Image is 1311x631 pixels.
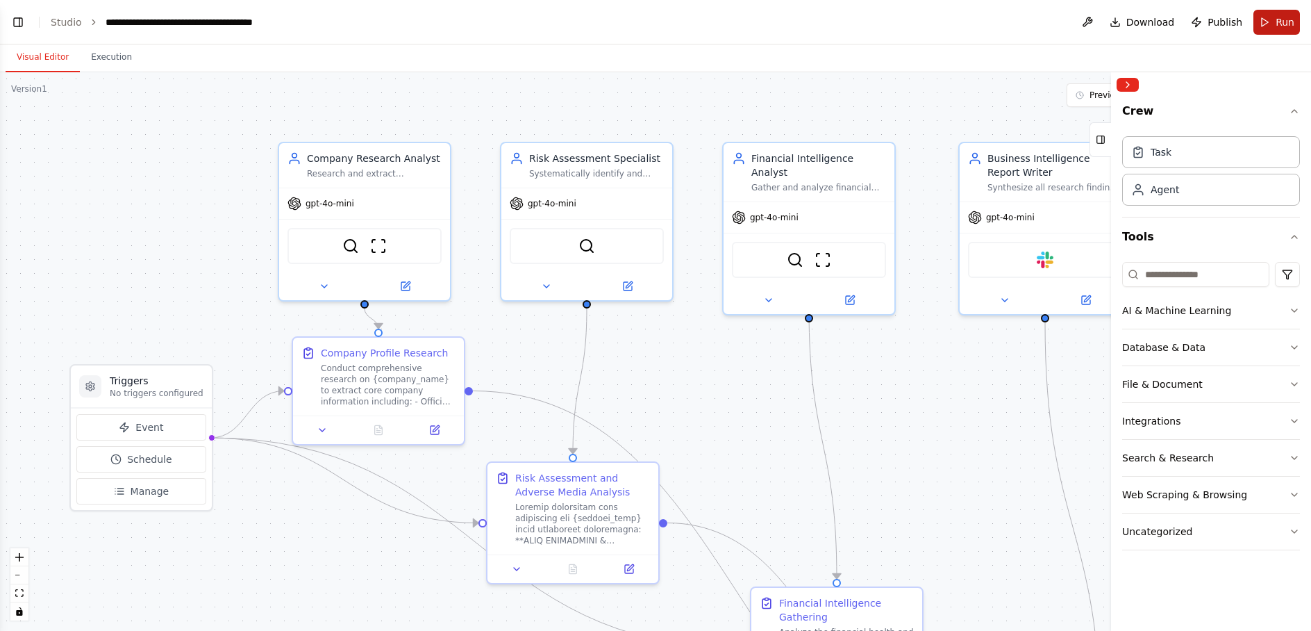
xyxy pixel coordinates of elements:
[1122,131,1300,217] div: Crew
[1104,10,1180,35] button: Download
[1122,304,1231,318] div: AI & Machine Learning
[751,182,886,193] div: Gather and analyze financial information about {company_name}, including revenue data, funding hi...
[1122,403,1300,439] button: Integrations
[1151,183,1179,197] div: Agent
[1037,252,1053,268] img: Slack
[529,168,664,179] div: Systematically identify and assess potential risks for {company_name} using structured risk categ...
[76,446,206,473] button: Schedule
[358,309,385,329] g: Edge from 1936e686-c0ba-4e4b-838e-d70985945f08 to 88acca0f-31e6-4897-9238-c92452424e94
[80,43,143,72] button: Execution
[1117,78,1139,92] button: Collapse right sidebar
[986,212,1035,223] span: gpt-4o-mini
[566,309,594,454] g: Edge from 25a05430-e99d-4879-8b9c-79bb0c3ccf75 to 53328e6e-bfcb-46b8-bd2f-bc1c91485748
[51,17,82,28] a: Studio
[51,15,302,29] nav: breadcrumb
[810,292,889,309] button: Open in side panel
[321,346,448,360] div: Company Profile Research
[10,603,28,621] button: toggle interactivity
[1122,451,1214,465] div: Search & Research
[366,278,444,295] button: Open in side panel
[69,364,213,511] div: TriggersNo triggers configuredEventScheduleManage
[210,384,284,445] g: Edge from triggers to 88acca0f-31e6-4897-9238-c92452424e94
[958,142,1132,315] div: Business Intelligence Report WriterSynthesize all research findings about {company_name} into a c...
[10,548,28,621] div: React Flow controls
[210,431,478,530] g: Edge from triggers to 53328e6e-bfcb-46b8-bd2f-bc1c91485748
[779,596,914,624] div: Financial Intelligence Gathering
[1089,90,1172,101] span: Previous executions
[127,452,172,466] span: Schedule
[787,252,803,268] img: SerperDevTool
[321,363,456,407] div: Conduct comprehensive research on {company_name} to extract core company information including: -...
[588,278,667,295] button: Open in side panel
[410,422,458,439] button: Open in side panel
[750,212,799,223] span: gpt-4o-mini
[515,502,650,546] div: Loremip dolorsitam cons adipiscing eli {seddoei_temp} incid utlaboreet doloremagna: **ALIQ ENIMAD...
[1122,525,1192,539] div: Uncategorized
[135,420,163,434] span: Event
[1067,83,1233,107] button: Previous executions
[1122,414,1180,428] div: Integrations
[1276,15,1294,29] span: Run
[515,471,650,499] div: Risk Assessment and Adverse Media Analysis
[486,461,660,584] div: Risk Assessment and Adverse Media AnalysisLoremip dolorsitam cons adipiscing eli {seddoei_temp} i...
[1122,97,1300,131] button: Crew
[110,388,203,399] p: No triggers configured
[751,151,886,179] div: Financial Intelligence Analyst
[76,414,206,441] button: Event
[1151,145,1171,159] div: Task
[76,478,206,505] button: Manage
[1126,15,1175,29] span: Download
[529,151,664,165] div: Risk Assessment Specialist
[10,566,28,584] button: zoom out
[278,142,451,302] div: Company Research AnalystResearch and extract comprehensive company profile information for {compa...
[1122,514,1300,550] button: Uncategorized
[292,336,465,445] div: Company Profile ResearchConduct comprehensive research on {company_name} to extract core company ...
[1046,292,1125,309] button: Open in side panel
[500,142,674,302] div: Risk Assessment SpecialistSystematically identify and assess potential risks for {company_name} u...
[10,584,28,603] button: fit view
[8,13,28,32] button: Show left sidebar
[1122,218,1300,256] button: Tools
[578,238,595,254] img: SerperDevTool
[349,422,408,439] button: No output available
[307,151,442,165] div: Company Research Analyst
[307,168,442,179] div: Research and extract comprehensive company profile information for {company_name}, including basi...
[1122,341,1205,354] div: Database & Data
[370,238,387,254] img: ScrapeWebsiteTool
[1122,477,1300,513] button: Web Scraping & Browsing
[1122,440,1300,476] button: Search & Research
[1122,377,1203,391] div: File & Document
[722,142,896,315] div: Financial Intelligence AnalystGather and analyze financial information about {company_name}, incl...
[815,252,831,268] img: ScrapeWebsiteTool
[342,238,359,254] img: SerperDevTool
[10,548,28,566] button: zoom in
[1253,10,1300,35] button: Run
[306,198,354,209] span: gpt-4o-mini
[131,484,169,498] span: Manage
[6,43,80,72] button: Visual Editor
[544,561,603,577] button: No output available
[1122,256,1300,562] div: Tools
[802,309,844,579] g: Edge from 81bbdca2-f128-4880-b19b-3a44d3475daa to 2649f4e7-8b9e-49eb-a6c8-98884a99f5a9
[1122,329,1300,366] button: Database & Data
[987,151,1122,179] div: Business Intelligence Report Writer
[110,374,203,388] h3: Triggers
[987,182,1122,193] div: Synthesize all research findings about {company_name} into a comprehensive, well-structured Busin...
[1122,488,1247,502] div: Web Scraping & Browsing
[1185,10,1248,35] button: Publish
[11,83,47,95] div: Version 1
[528,198,576,209] span: gpt-4o-mini
[1122,293,1300,329] button: AI & Machine Learning
[605,561,653,577] button: Open in side panel
[1208,15,1242,29] span: Publish
[1105,72,1117,631] button: Toggle Sidebar
[1122,366,1300,402] button: File & Document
